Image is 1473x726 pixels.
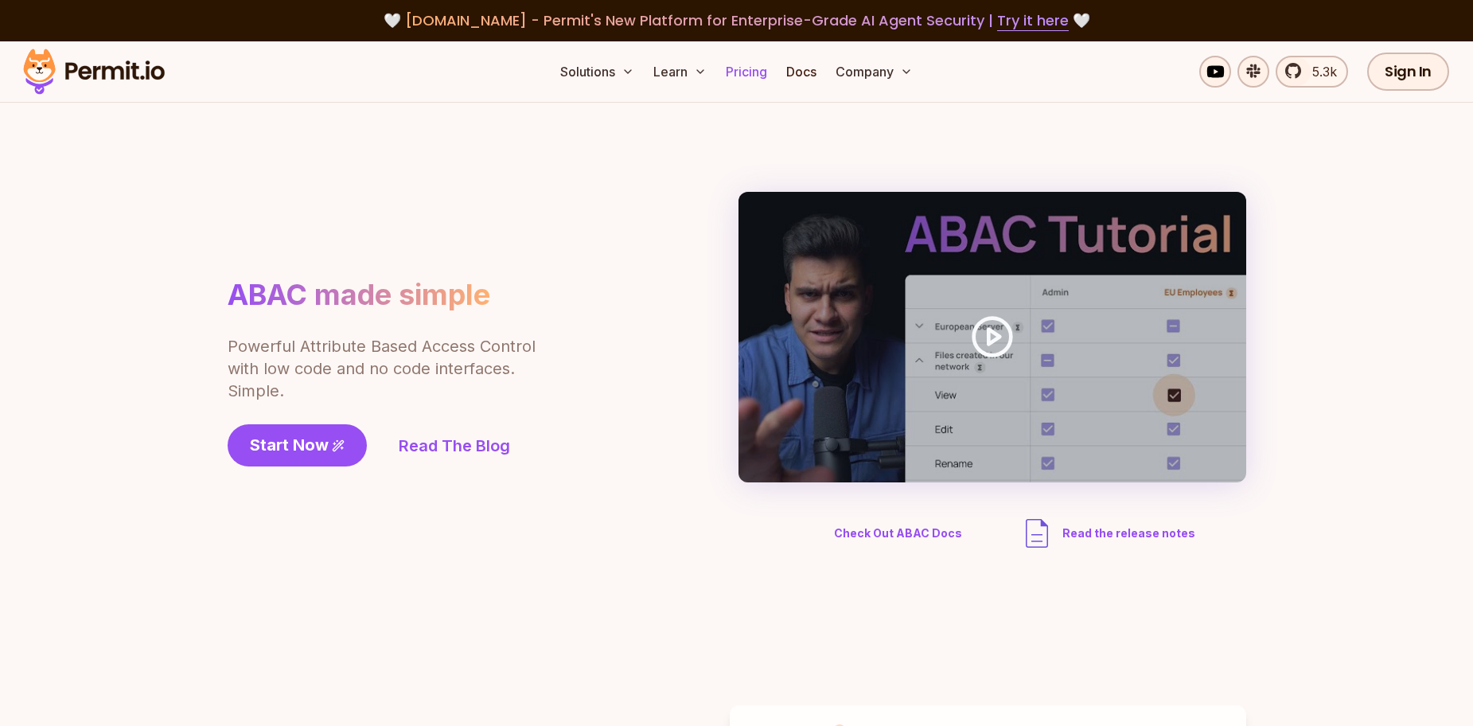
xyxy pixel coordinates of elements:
[228,424,367,466] a: Start Now
[789,514,828,552] img: abac docs
[829,56,919,88] button: Company
[647,56,713,88] button: Learn
[1303,62,1337,81] span: 5.3k
[780,56,823,88] a: Docs
[834,525,962,541] span: Check Out ABAC Docs
[38,10,1435,32] div: 🤍 🤍
[1018,514,1056,552] img: description
[1276,56,1348,88] a: 5.3k
[1367,53,1449,91] a: Sign In
[16,45,172,99] img: Permit logo
[719,56,774,88] a: Pricing
[554,56,641,88] button: Solutions
[399,435,510,457] a: Read The Blog
[789,514,967,552] a: Check Out ABAC Docs
[228,277,490,313] h1: ABAC made simple
[1062,525,1195,541] span: Read the release notes
[250,434,329,456] span: Start Now
[1018,514,1195,552] a: Read the release notes
[997,10,1069,31] a: Try it here
[228,335,538,402] p: Powerful Attribute Based Access Control with low code and no code interfaces. Simple.
[405,10,1069,30] span: [DOMAIN_NAME] - Permit's New Platform for Enterprise-Grade AI Agent Security |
